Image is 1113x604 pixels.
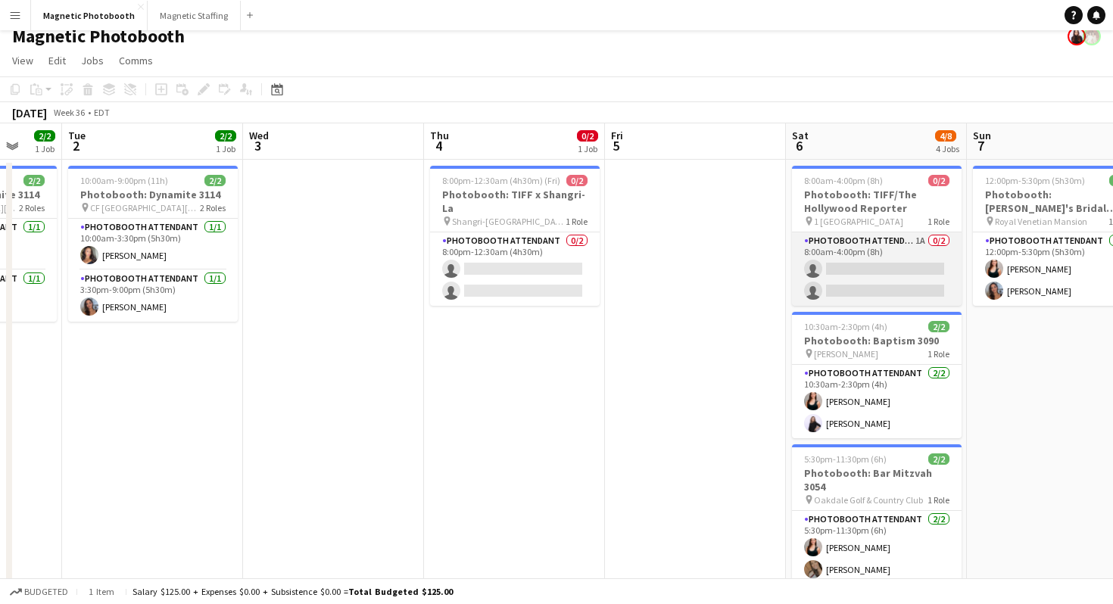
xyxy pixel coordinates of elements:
div: [DATE] [12,105,47,120]
span: 2/2 [23,175,45,186]
span: 3 [247,137,269,154]
div: 4 Jobs [936,143,959,154]
h3: Photobooth: Bar Mitzvah 3054 [792,466,962,493]
app-card-role: Photobooth Attendant1A0/28:00am-4:00pm (8h) [792,232,962,306]
a: Jobs [75,51,110,70]
span: Comms [119,54,153,67]
span: Shangri-[GEOGRAPHIC_DATA] [452,216,566,227]
span: 1 Role [927,348,949,360]
span: 1 item [83,586,120,597]
span: View [12,54,33,67]
span: 2/2 [34,130,55,142]
div: 1 Job [216,143,235,154]
span: 0/2 [928,175,949,186]
app-job-card: 8:00pm-12:30am (4h30m) (Fri)0/2Photobooth: TIFF x Shangri-La Shangri-[GEOGRAPHIC_DATA]1 RolePhoto... [430,166,600,306]
span: 7 [971,137,991,154]
span: Sun [973,129,991,142]
span: Total Budgeted $125.00 [348,586,453,597]
h3: Photobooth: Dynamite 3114 [68,188,238,201]
span: Budgeted [24,587,68,597]
span: 2/2 [928,321,949,332]
span: 2/2 [204,175,226,186]
span: 12:00pm-5:30pm (5h30m) [985,175,1085,186]
span: [PERSON_NAME] [814,348,878,360]
span: 10:30am-2:30pm (4h) [804,321,887,332]
div: Salary $125.00 + Expenses $0.00 + Subsistence $0.00 = [132,586,453,597]
h3: Photobooth: TIFF x Shangri-La [430,188,600,215]
span: Wed [249,129,269,142]
button: Budgeted [8,584,70,600]
span: 8:00am-4:00pm (8h) [804,175,883,186]
div: EDT [94,107,110,118]
div: 1 Job [35,143,55,154]
span: Tue [68,129,86,142]
a: Comms [113,51,159,70]
a: View [6,51,39,70]
app-job-card: 10:00am-9:00pm (11h)2/2Photobooth: Dynamite 3114 CF [GEOGRAPHIC_DATA][PERSON_NAME]2 RolesPhotoboo... [68,166,238,322]
h1: Magnetic Photobooth [12,25,185,48]
span: 1 [GEOGRAPHIC_DATA] [814,216,903,227]
button: Magnetic Photobooth [31,1,148,30]
span: Sat [792,129,809,142]
span: 1 Role [566,216,588,227]
span: 2/2 [928,453,949,465]
app-card-role: Photobooth Attendant2/25:30pm-11:30pm (6h)[PERSON_NAME][PERSON_NAME] [792,511,962,584]
span: 0/2 [566,175,588,186]
a: Edit [42,51,72,70]
span: 2/2 [215,130,236,142]
span: 5:30pm-11:30pm (6h) [804,453,887,465]
h3: Photobooth: TIFF/The Hollywood Reporter [792,188,962,215]
span: 10:00am-9:00pm (11h) [80,175,168,186]
span: 2 Roles [200,202,226,213]
span: Oakdale Golf & Country Club [814,494,923,506]
span: 1 Role [927,494,949,506]
app-job-card: 8:00am-4:00pm (8h)0/2Photobooth: TIFF/The Hollywood Reporter 1 [GEOGRAPHIC_DATA]1 RolePhotobooth ... [792,166,962,306]
app-card-role: Photobooth Attendant2/210:30am-2:30pm (4h)[PERSON_NAME][PERSON_NAME] [792,365,962,438]
span: Week 36 [50,107,88,118]
span: 1 Role [927,216,949,227]
span: Royal Venetian Mansion [995,216,1087,227]
div: 1 Job [578,143,597,154]
span: Fri [611,129,623,142]
span: Jobs [81,54,104,67]
app-card-role: Photobooth Attendant1/110:00am-3:30pm (5h30m)[PERSON_NAME] [68,219,238,270]
span: CF [GEOGRAPHIC_DATA][PERSON_NAME] [90,202,200,213]
span: 0/2 [577,130,598,142]
span: Edit [48,54,66,67]
span: Thu [430,129,449,142]
span: 2 [66,137,86,154]
span: 5 [609,137,623,154]
span: 8:00pm-12:30am (4h30m) (Fri) [442,175,560,186]
app-card-role: Photobooth Attendant1/13:30pm-9:00pm (5h30m)[PERSON_NAME] [68,270,238,322]
app-user-avatar: Kara & Monika [1083,27,1101,45]
app-job-card: 5:30pm-11:30pm (6h)2/2Photobooth: Bar Mitzvah 3054 Oakdale Golf & Country Club1 RolePhotobooth At... [792,444,962,584]
app-user-avatar: Maria Lopes [1068,27,1086,45]
span: 4 [428,137,449,154]
button: Magnetic Staffing [148,1,241,30]
h3: Photobooth: Baptism 3090 [792,334,962,347]
span: 6 [790,137,809,154]
span: 2 Roles [19,202,45,213]
app-job-card: 10:30am-2:30pm (4h)2/2Photobooth: Baptism 3090 [PERSON_NAME]1 RolePhotobooth Attendant2/210:30am-... [792,312,962,438]
span: 4/8 [935,130,956,142]
app-card-role: Photobooth Attendant0/28:00pm-12:30am (4h30m) [430,232,600,306]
